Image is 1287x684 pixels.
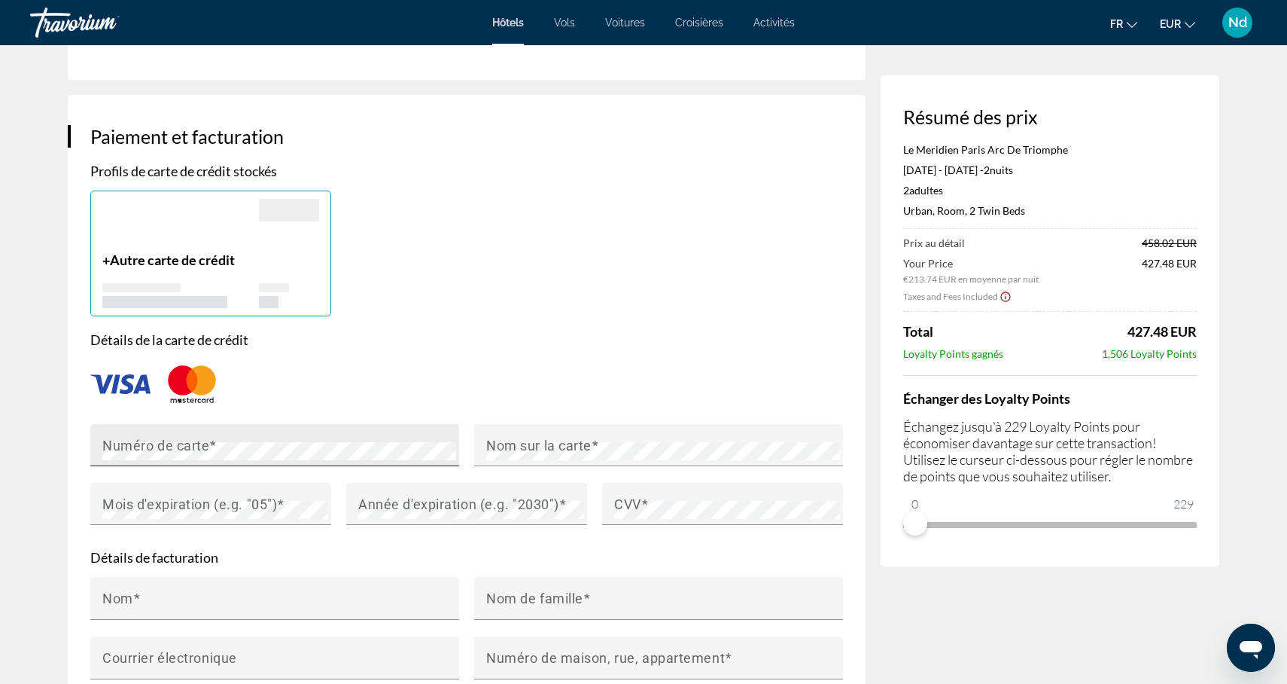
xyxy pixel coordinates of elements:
[903,237,965,249] span: Prix au détail
[486,437,592,453] mat-label: Nom sur la carte
[903,522,1197,525] ngx-slider: ngx-slider
[1142,237,1197,249] span: 458.02 EUR
[1227,624,1275,672] iframe: Bouton de lancement de la fenêtre de messagerie
[102,437,209,453] mat-label: Numéro de carte
[1218,7,1257,38] button: User Menu
[102,649,237,665] mat-label: Courrier électronique
[486,649,725,665] mat-label: Numéro de maison, rue, appartement
[162,359,222,409] img: MAST.svg
[90,125,843,148] h3: Paiement et facturation
[90,374,151,394] img: VISA.svg
[554,17,575,29] a: Vols
[903,511,927,536] span: ngx-slider
[358,496,559,511] mat-label: Année d'expiration (e.g. "2030")
[903,289,1012,304] button: Show Taxes and Fees breakdown
[90,331,843,348] p: Détails de la carte de crédit
[903,163,1197,176] p: [DATE] - [DATE] -
[753,17,795,29] a: Activités
[30,3,181,42] a: Travorium
[903,105,1197,128] h3: Résumé des prix
[903,257,1039,270] span: Your Price
[903,204,1197,217] p: Urban, Room, 2 Twin Beds
[102,252,259,268] p: +
[1110,13,1137,35] button: Change language
[1171,495,1196,513] span: 229
[903,418,1197,484] p: Échangez jusqu'à 229 Loyalty Points pour économiser davantage sur cette transaction! Utilisez le ...
[102,496,277,511] mat-label: Mois d'expiration (e.g. "05")
[909,184,943,197] span: Adultes
[999,289,1012,303] button: Show Taxes and Fees disclaimer
[90,163,843,179] p: Profils de carte de crédit stockés
[984,163,990,176] span: 2
[1110,18,1123,30] span: fr
[492,17,524,29] a: Hôtels
[909,495,920,513] span: 0
[990,163,1013,176] span: nuits
[903,347,1003,360] span: Loyalty Points gagnés
[903,323,933,340] span: Total
[605,17,645,29] a: Voitures
[90,549,843,566] p: Détails de facturation
[614,496,641,511] mat-label: CVV
[1142,257,1197,285] span: 427.48 EUR
[1127,323,1197,340] span: 427.48 EUR
[903,291,998,302] span: Taxes and Fees Included
[486,590,583,606] mat-label: Nom de famille
[110,252,235,268] span: Autre carte de crédit
[903,390,1197,407] h4: Échanger des Loyalty Points
[1102,347,1197,360] span: 1,506 Loyalty Points
[1160,18,1181,30] span: EUR
[903,273,1039,285] span: €213.74 EUR en moyenne par nuit
[1228,15,1247,30] span: Nd
[675,17,723,29] a: Croisières
[903,143,1197,156] p: Le Meridien Paris Arc De Triomphe
[102,590,133,606] mat-label: Nom
[1160,13,1195,35] button: Change currency
[903,184,943,197] span: 2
